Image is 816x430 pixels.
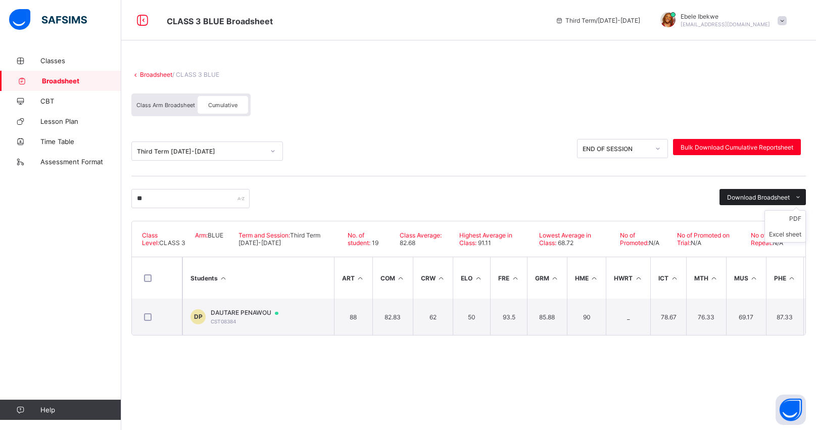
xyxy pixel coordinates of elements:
[453,299,490,335] td: 50
[40,117,121,125] span: Lesson Plan
[40,97,121,105] span: CBT
[40,137,121,146] span: Time Table
[726,299,766,335] td: 69.17
[776,395,806,425] button: Open asap
[606,299,650,335] td: _
[606,257,650,299] th: HWRT
[140,71,172,78] a: Broadsheet
[137,148,264,155] div: Third Term [DATE]-[DATE]
[413,257,453,299] th: CRW
[788,274,796,282] i: Sort in Ascending Order
[527,257,567,299] th: GRM
[238,231,320,247] span: Third Term [DATE]-[DATE]
[372,257,413,299] th: COM
[681,144,793,151] span: Bulk Download Cumulative Reportsheet
[182,257,334,299] th: Students
[567,257,606,299] th: HME
[765,211,805,226] li: dropdown-list-item-text-0
[370,239,378,247] span: 19
[527,299,567,335] td: 85.88
[686,299,726,335] td: 76.33
[453,257,490,299] th: ELO
[208,231,223,239] span: BLUE
[751,231,773,247] span: No of Repeat:
[40,158,121,166] span: Assessment Format
[511,274,519,282] i: Sort in Ascending Order
[650,299,686,335] td: 78.67
[136,102,195,109] span: Class Arm Broadsheet
[750,274,758,282] i: Sort in Ascending Order
[710,274,718,282] i: Sort in Ascending Order
[567,299,606,335] td: 90
[172,71,219,78] span: / CLASS 3 BLUE
[590,274,599,282] i: Sort in Ascending Order
[40,57,121,65] span: Classes
[334,299,372,335] td: 88
[238,231,290,239] span: Term and Session:
[726,257,766,299] th: MUS
[459,231,512,247] span: Highest Average in Class:
[649,239,659,247] span: N/A
[555,17,640,24] span: session/term information
[397,274,405,282] i: Sort in Ascending Order
[727,194,790,201] span: Download Broadsheet
[670,274,679,282] i: Sort in Ascending Order
[490,257,527,299] th: FRE
[650,12,792,29] div: EbeleIbekwe
[167,16,273,26] span: Class Arm Broadsheet
[348,231,370,247] span: No. of student:
[356,274,365,282] i: Sort in Ascending Order
[476,239,491,247] span: 91.11
[219,274,228,282] i: Sort Ascending
[400,239,415,247] span: 82.68
[372,299,413,335] td: 82.83
[211,318,236,324] span: CST08384
[539,231,591,247] span: Lowest Average in Class:
[583,145,649,153] div: END OF SESSION
[551,274,559,282] i: Sort in Ascending Order
[474,274,483,282] i: Sort in Ascending Order
[211,309,288,317] span: DAUTARE PENAWOU
[620,231,649,247] span: No of Promoted:
[686,257,726,299] th: MTH
[437,274,446,282] i: Sort in Ascending Order
[634,274,643,282] i: Sort in Ascending Order
[773,239,783,247] span: N/A
[556,239,573,247] span: 68.72
[195,231,208,239] span: Arm:
[142,231,159,247] span: Class Level:
[490,299,527,335] td: 93.5
[766,257,804,299] th: PHE
[9,9,87,30] img: safsims
[208,102,237,109] span: Cumulative
[159,239,185,247] span: CLASS 3
[194,313,203,320] span: DP
[766,299,804,335] td: 87.33
[40,406,121,414] span: Help
[681,13,770,20] span: Ebele Ibekwe
[334,257,372,299] th: ART
[691,239,701,247] span: N/A
[413,299,453,335] td: 62
[400,231,442,239] span: Class Average:
[42,77,121,85] span: Broadsheet
[677,231,730,247] span: No of Promoted on Trial:
[681,21,770,27] span: [EMAIL_ADDRESS][DOMAIN_NAME]
[765,226,805,242] li: dropdown-list-item-text-1
[650,257,686,299] th: ICT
